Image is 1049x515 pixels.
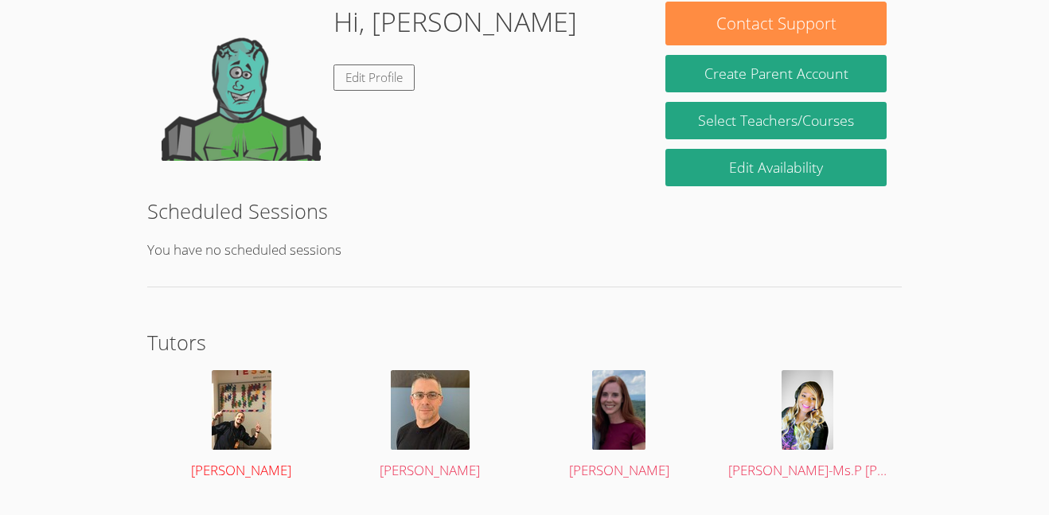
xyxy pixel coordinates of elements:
img: 40F9E75F-385F-4EE7-AE53-045641945CB2.jpeg [212,370,271,450]
span: [PERSON_NAME] [569,461,669,479]
a: Select Teachers/Courses [665,102,887,139]
button: Contact Support [665,2,887,45]
a: [PERSON_NAME]-Ms.P [PERSON_NAME] [728,370,887,482]
a: [PERSON_NAME] [351,370,509,482]
p: You have no scheduled sessions [147,239,903,262]
h2: Tutors [147,327,903,357]
span: [PERSON_NAME] [380,461,480,479]
img: avatar.png [782,370,833,450]
img: Screen%20Shot%202023-01-11%20at%202.10.50%20PM.png [592,370,645,450]
img: Me.jpg [391,370,470,450]
a: Edit Profile [333,64,415,91]
span: [PERSON_NAME]-Ms.P [PERSON_NAME] [728,461,965,479]
button: Create Parent Account [665,55,887,92]
h2: Scheduled Sessions [147,196,903,226]
a: [PERSON_NAME] [540,370,698,482]
img: default.png [162,2,321,161]
span: [PERSON_NAME] [191,461,291,479]
a: Edit Availability [665,149,887,186]
h1: Hi, [PERSON_NAME] [333,2,577,42]
a: [PERSON_NAME] [162,370,320,482]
